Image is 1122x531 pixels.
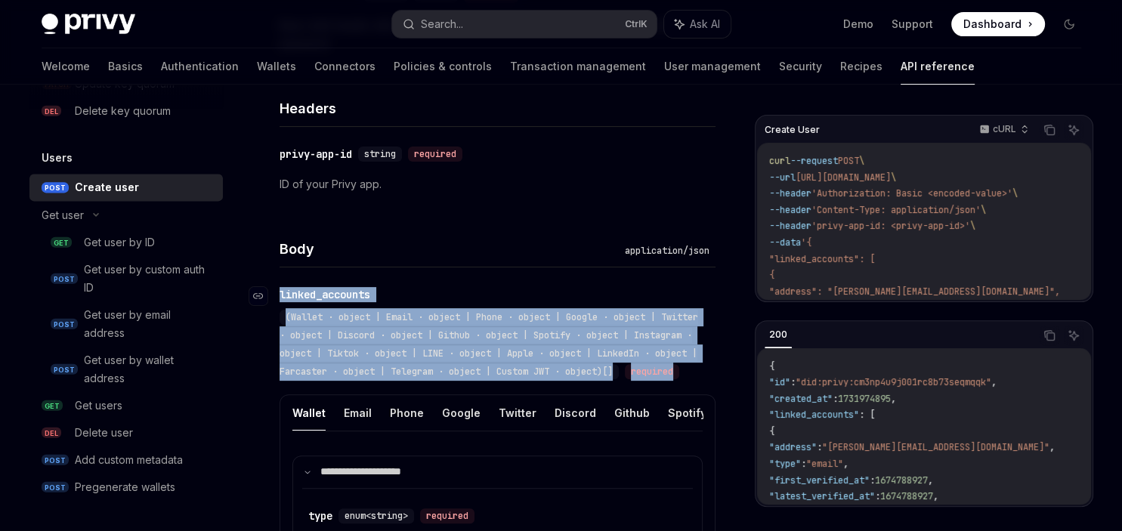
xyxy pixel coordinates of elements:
span: Ctrl K [625,18,648,30]
a: GETGet user by ID [29,229,223,256]
span: GET [51,237,72,249]
button: Github [614,395,650,431]
button: Google [442,395,481,431]
span: : [870,474,875,486]
div: Get user by wallet address [84,351,214,387]
a: Transaction management [510,48,646,85]
h5: Users [42,149,73,167]
span: "address": "[PERSON_NAME][EMAIL_ADDRESS][DOMAIN_NAME]", [769,286,1060,298]
span: \ [859,155,864,167]
div: application/json [619,243,716,258]
button: cURL [971,117,1035,143]
span: \ [970,220,975,232]
a: DELDelete user [29,419,223,446]
span: POST [51,319,78,330]
button: Toggle dark mode [1057,12,1081,36]
span: \ [1012,187,1018,199]
span: POST [42,183,69,194]
span: POST [42,455,69,466]
span: Dashboard [963,17,1022,32]
a: POSTCreate user [29,174,223,202]
span: enum<string> [345,510,408,522]
a: POSTGet user by email address [29,301,223,347]
a: POSTGet user by custom auth ID [29,256,223,301]
span: DEL [42,106,61,117]
div: Get users [75,397,122,415]
a: User management [664,48,761,85]
span: Ask AI [690,17,720,32]
p: ID of your Privy app. [280,175,716,193]
div: linked_accounts [280,287,370,302]
span: curl [769,155,790,167]
a: Basics [108,48,143,85]
span: { [769,360,774,372]
div: Delete user [75,424,133,442]
h4: Body [280,239,619,259]
span: Create User [765,124,820,136]
div: Get user by ID [84,233,155,252]
div: type [308,508,332,523]
span: --url [769,171,796,184]
span: , [991,376,997,388]
span: "created_at" [769,393,833,405]
span: 'Authorization: Basic <encoded-value>' [811,187,1012,199]
span: 1674788927 [880,490,933,502]
span: 'Content-Type: application/json' [811,204,981,216]
div: Delete key quorum [75,102,171,120]
span: , [843,458,848,470]
span: : [790,376,796,388]
a: API reference [901,48,975,85]
a: POSTGet user by wallet address [29,347,223,392]
span: POST [838,155,859,167]
span: "did:privy:cm3np4u9j001rc8b73seqmqqk" [796,376,991,388]
span: (Wallet · object | Email · object | Phone · object | Google · object | Twitter · object | Discord... [280,311,698,378]
div: required [408,147,462,162]
span: "linked_accounts": [ [769,253,875,265]
span: , [933,490,938,502]
button: Ask AI [664,11,731,38]
button: Ask AI [1064,120,1083,140]
div: required [420,508,474,523]
a: Authentication [161,48,239,85]
a: Dashboard [951,12,1045,36]
span: POST [51,364,78,375]
a: Connectors [314,48,376,85]
a: Support [892,17,933,32]
button: Copy the contents from the code block [1040,120,1059,140]
span: '{ [801,236,811,249]
span: "latest_verified_at" [769,490,875,502]
div: Create user [75,179,139,197]
span: --header [769,204,811,216]
button: Wallet [292,395,326,431]
h4: Headers [280,98,716,119]
a: POSTPregenerate wallets [29,474,223,501]
span: \ [891,171,896,184]
span: , [891,393,896,405]
a: Recipes [840,48,882,85]
span: "email" [806,458,843,470]
button: Email [344,395,372,431]
button: Copy the contents from the code block [1040,326,1059,345]
span: string [364,148,396,160]
span: DEL [42,428,61,439]
span: --header [769,220,811,232]
div: required [625,364,679,379]
span: [URL][DOMAIN_NAME] [796,171,891,184]
span: "[PERSON_NAME][EMAIL_ADDRESS][DOMAIN_NAME]" [822,441,1049,453]
button: Discord [555,395,596,431]
a: GETGet users [29,392,223,419]
div: Add custom metadata [75,451,183,469]
button: Ask AI [1064,326,1083,345]
a: Demo [843,17,873,32]
span: , [928,474,933,486]
span: 1731974895 [838,393,891,405]
a: DELDelete key quorum [29,97,223,125]
span: 'privy-app-id: <privy-app-id>' [811,220,970,232]
span: : [ [859,409,875,421]
span: GET [42,400,63,412]
div: 200 [765,326,792,344]
span: { [769,425,774,437]
img: dark logo [42,14,135,35]
button: Twitter [499,395,536,431]
span: "type" [769,458,801,470]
